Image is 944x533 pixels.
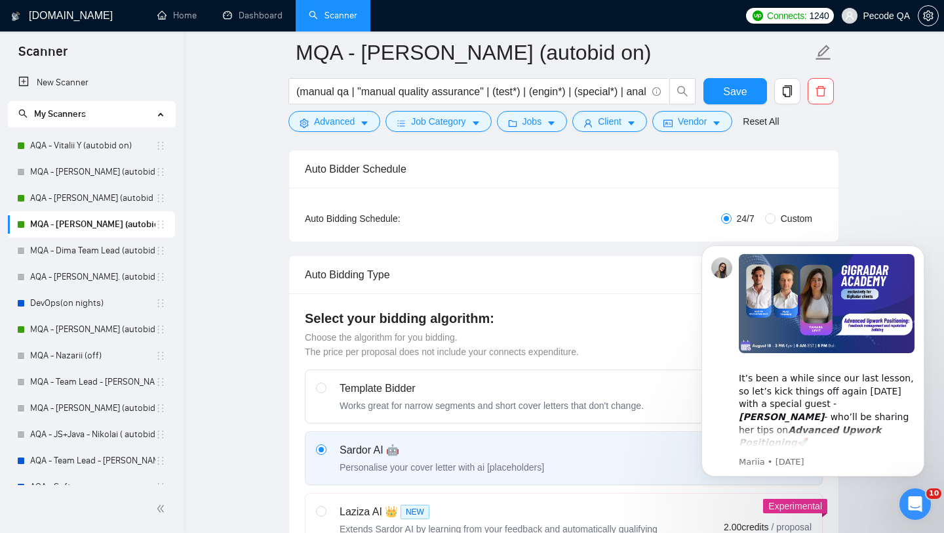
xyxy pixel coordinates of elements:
[155,298,166,309] span: holder
[18,70,165,96] a: New Scanner
[670,85,695,97] span: search
[305,256,823,293] div: Auto Bidding Type
[815,44,832,61] span: edit
[30,133,155,159] a: AQA - Vitalii Y (autobid on)
[809,9,829,23] span: 1240
[845,11,854,20] span: user
[8,264,175,290] li: AQA - JS - Yaroslav. (autobid off day)
[497,111,568,132] button: folderJobscaret-down
[8,448,175,474] li: AQA - Team Lead - Polina (off)
[775,85,800,97] span: copy
[522,114,542,129] span: Jobs
[340,504,667,520] div: Laziza AI
[30,474,155,500] a: AQA - Soft
[30,264,155,290] a: AQA - [PERSON_NAME]. (autobid off day)
[155,219,166,230] span: holder
[305,150,823,188] div: Auto Bidder Schedule
[8,211,175,238] li: MQA - Anna (autobid on)
[732,211,760,226] span: 24/7
[572,111,647,132] button: userClientcaret-down
[652,111,732,132] button: idcardVendorcaret-down
[547,118,556,128] span: caret-down
[155,429,166,440] span: holder
[288,111,380,132] button: settingAdvancedcaret-down
[508,118,517,128] span: folder
[753,11,763,21] img: upwork-logo.png
[18,109,28,118] span: search
[155,324,166,335] span: holder
[723,83,747,100] span: Save
[767,9,806,23] span: Connects:
[30,290,155,316] a: DevOps(on nights)
[305,332,579,357] span: Choose the algorithm for you bidding. The price per proposal does not include your connects expen...
[918,11,939,21] a: setting
[808,85,833,97] span: delete
[918,5,939,26] button: setting
[155,456,166,466] span: holder
[30,316,155,343] a: MQA - [PERSON_NAME] (autobid Off)
[305,211,477,226] div: Auto Bidding Schedule:
[30,369,155,395] a: MQA - Team Lead - [PERSON_NAME] (autobid night off) (28.03)
[8,42,78,70] span: Scanner
[340,381,644,396] div: Template Bidder
[8,70,175,96] li: New Scanner
[30,159,155,185] a: MQA - [PERSON_NAME] (autobid off )
[30,238,155,264] a: MQA - Dima Team Lead (autobid on)
[808,78,834,104] button: delete
[8,133,175,159] li: AQA - Vitalii Y (autobid on)
[11,6,20,27] img: logo
[155,140,166,151] span: holder
[300,118,309,128] span: setting
[30,448,155,474] a: AQA - Team Lead - [PERSON_NAME] (off)
[30,421,155,448] a: AQA - JS+Java - Nikolai ( autobid off)
[401,505,429,519] span: NEW
[309,10,357,21] a: searchScanner
[918,11,938,21] span: setting
[385,504,398,520] span: 👑
[8,421,175,448] li: AQA - JS+Java - Nikolai ( autobid off)
[397,118,406,128] span: bars
[314,114,355,129] span: Advanced
[18,108,86,119] span: My Scanners
[155,377,166,387] span: holder
[8,474,175,500] li: AQA - Soft
[155,403,166,414] span: holder
[30,185,155,211] a: AQA - [PERSON_NAME] (autobid on)
[627,118,636,128] span: caret-down
[768,501,822,511] span: Experimental
[156,502,169,515] span: double-left
[8,369,175,395] li: MQA - Team Lead - Ilona (autobid night off) (28.03)
[305,309,823,328] h4: Select your bidding algorithm:
[8,316,175,343] li: MQA - Alexander D. (autobid Off)
[471,118,481,128] span: caret-down
[899,488,931,520] iframe: Intercom live chat
[155,193,166,203] span: holder
[340,399,644,412] div: Works great for narrow segments and short cover letters that don't change.
[682,226,944,498] iframe: Intercom notifications message
[385,111,491,132] button: barsJob Categorycaret-down
[8,238,175,264] li: MQA - Dima Team Lead (autobid on)
[774,78,800,104] button: copy
[663,118,673,128] span: idcard
[360,118,369,128] span: caret-down
[926,488,941,499] span: 10
[223,10,283,21] a: dashboardDashboard
[157,10,197,21] a: homeHome
[30,395,155,421] a: MQA - [PERSON_NAME] (autobid off)
[712,118,721,128] span: caret-down
[743,114,779,129] a: Reset All
[583,118,593,128] span: user
[8,290,175,316] li: DevOps(on nights)
[155,245,166,256] span: holder
[8,395,175,421] li: MQA - Orest K. (autobid off)
[669,78,696,104] button: search
[411,114,465,129] span: Job Category
[598,114,621,129] span: Client
[155,351,166,361] span: holder
[8,159,175,185] li: MQA - Olha S. (autobid off )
